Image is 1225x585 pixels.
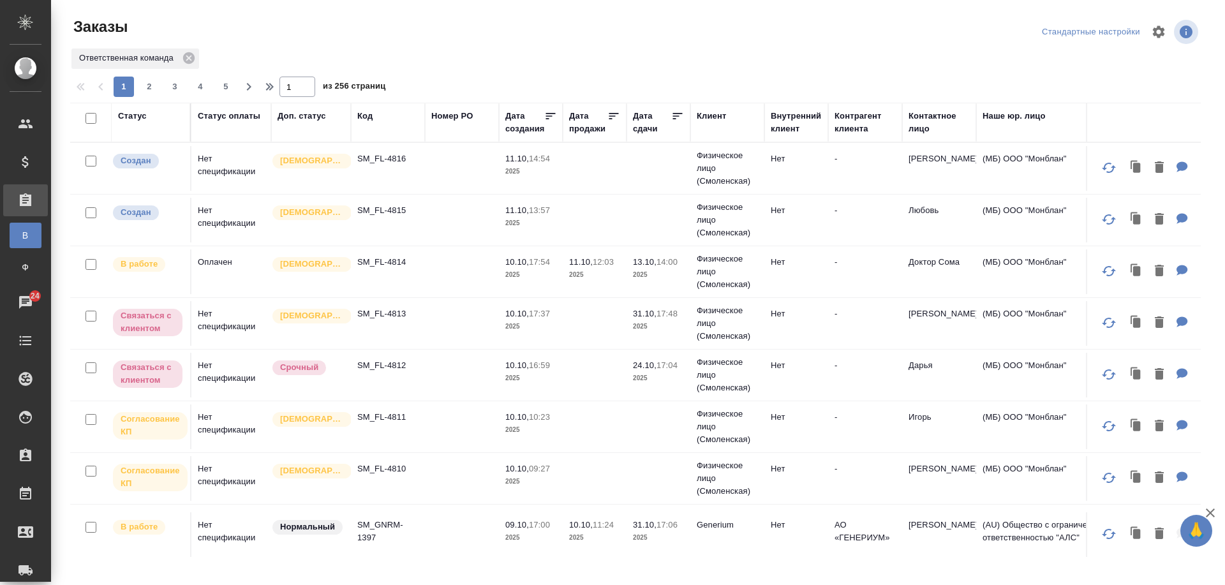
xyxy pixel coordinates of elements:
button: Обновить [1094,152,1124,183]
p: SM_FL-4814 [357,256,419,269]
div: Доп. статус [278,110,326,122]
p: Связаться с клиентом [121,361,175,387]
button: Клонировать [1124,310,1148,336]
p: SM_FL-4813 [357,307,419,320]
button: Обновить [1094,463,1124,493]
p: Согласование КП [121,464,180,490]
p: 10.10, [505,360,529,370]
button: Обновить [1094,204,1124,235]
p: Создан [121,206,151,219]
p: Нет [771,204,822,217]
a: В [10,223,41,248]
p: 2025 [505,217,556,230]
button: Удалить [1148,521,1170,547]
p: 2025 [505,165,556,178]
a: Ф [10,255,41,280]
p: 14:54 [529,154,550,163]
td: [PERSON_NAME] [902,146,976,191]
td: Дарья [902,353,976,397]
p: 17:04 [657,360,678,370]
button: Клонировать [1124,413,1148,440]
div: Выставляется автоматически для первых 3 заказов нового контактного лица. Особое внимание [271,256,345,273]
td: (МБ) ООО "Монблан" [976,456,1129,501]
td: [PERSON_NAME] [902,456,976,501]
p: 12:03 [593,257,614,267]
span: 3 [165,80,185,93]
button: Удалить [1148,155,1170,181]
p: - [835,256,896,269]
div: Статус оплаты [198,110,260,122]
button: Обновить [1094,411,1124,441]
div: Выставляется автоматически для первых 3 заказов нового контактного лица. Особое внимание [271,463,345,480]
p: 2025 [633,531,684,544]
p: 2025 [505,424,556,436]
div: Выставляется автоматически для первых 3 заказов нового контактного лица. Особое внимание [271,204,345,221]
p: 10.10, [505,309,529,318]
p: 13.10, [633,257,657,267]
div: Выставляется автоматически для первых 3 заказов нового контактного лица. Особое внимание [271,307,345,325]
p: Нет [771,411,822,424]
p: 17:54 [529,257,550,267]
p: 10.10, [569,520,593,529]
p: Ответственная команда [79,52,178,64]
div: Статус [118,110,147,122]
p: Срочный [280,361,318,374]
div: Дата сдачи [633,110,671,135]
p: Нет [771,359,822,372]
button: Обновить [1094,359,1124,390]
p: Связаться с клиентом [121,309,175,335]
div: Контрагент клиента [835,110,896,135]
button: Клонировать [1124,207,1148,233]
button: Клонировать [1124,465,1148,491]
p: 11.10, [505,154,529,163]
div: Контактное лицо [909,110,970,135]
td: (МБ) ООО "Монблан" [976,301,1129,346]
div: Внутренний клиент [771,110,822,135]
button: 5 [216,77,236,97]
button: Клонировать [1124,521,1148,547]
p: [DEMOGRAPHIC_DATA] [280,154,344,167]
div: Выставляется автоматически при создании заказа [112,152,184,170]
p: Физическое лицо (Смоленская) [697,304,758,343]
p: SM_FL-4810 [357,463,419,475]
div: Выставляется автоматически при создании заказа [112,204,184,221]
p: 2025 [505,269,556,281]
button: Обновить [1094,519,1124,549]
p: [DEMOGRAPHIC_DATA] [280,464,344,477]
td: Оплачен [191,249,271,294]
td: Нет спецификации [191,301,271,346]
p: - [835,359,896,372]
p: 11:24 [593,520,614,529]
td: Нет спецификации [191,512,271,557]
p: SM_GNRM-1397 [357,519,419,544]
p: 2025 [505,320,556,333]
p: Физическое лицо (Смоленская) [697,408,758,446]
td: (МБ) ООО "Монблан" [976,146,1129,191]
p: Нет [771,307,822,320]
span: Заказы [70,17,128,37]
td: Доктор Сома [902,249,976,294]
div: Дата создания [505,110,544,135]
td: Любовь [902,198,976,242]
td: Нет спецификации [191,146,271,191]
p: 17:00 [529,520,550,529]
td: Игорь [902,404,976,449]
p: Согласование КП [121,413,180,438]
button: Удалить [1148,207,1170,233]
p: АО «ГЕНЕРИУМ» [835,519,896,544]
button: Клонировать [1124,258,1148,285]
p: Физическое лицо (Смоленская) [697,201,758,239]
div: Код [357,110,373,122]
p: Нет [771,152,822,165]
p: 17:06 [657,520,678,529]
div: Выставляется автоматически, если на указанный объем услуг необходимо больше времени в стандартном... [271,359,345,376]
p: 2025 [633,372,684,385]
p: SM_FL-4816 [357,152,419,165]
p: 2025 [505,475,556,488]
p: 13:57 [529,205,550,215]
button: Удалить [1148,258,1170,285]
button: 4 [190,77,211,97]
button: Клонировать [1124,155,1148,181]
p: 11.10, [505,205,529,215]
button: Удалить [1148,362,1170,388]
